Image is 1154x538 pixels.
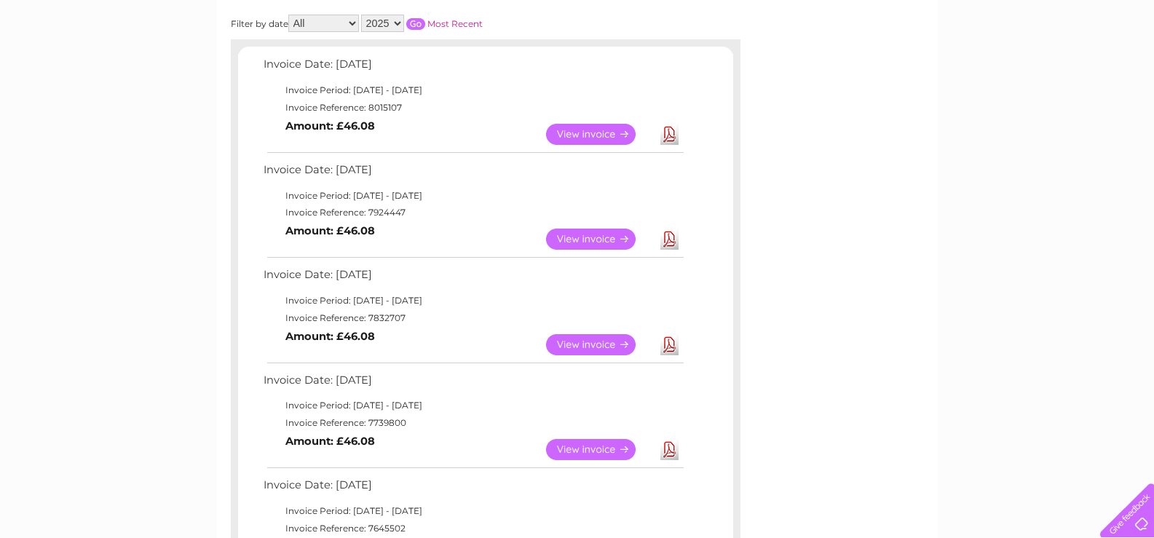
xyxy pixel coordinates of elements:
td: Invoice Date: [DATE] [260,265,686,292]
a: Download [660,124,679,145]
td: Invoice Date: [DATE] [260,55,686,82]
a: Log out [1106,62,1140,73]
div: Filter by date [231,15,613,32]
a: Blog [1027,62,1048,73]
td: Invoice Period: [DATE] - [DATE] [260,502,686,520]
b: Amount: £46.08 [285,119,375,132]
a: Most Recent [427,18,483,29]
img: logo.png [40,38,114,82]
b: Amount: £46.08 [285,224,375,237]
a: 0333 014 3131 [880,7,980,25]
td: Invoice Date: [DATE] [260,371,686,397]
td: Invoice Period: [DATE] - [DATE] [260,187,686,205]
td: Invoice Reference: 7739800 [260,414,686,432]
td: Invoice Period: [DATE] - [DATE] [260,397,686,414]
a: View [546,334,653,355]
td: Invoice Reference: 7924447 [260,204,686,221]
td: Invoice Reference: 7645502 [260,520,686,537]
b: Amount: £46.08 [285,435,375,448]
td: Invoice Reference: 8015107 [260,99,686,116]
td: Invoice Period: [DATE] - [DATE] [260,82,686,99]
a: View [546,439,653,460]
td: Invoice Reference: 7832707 [260,309,686,327]
td: Invoice Date: [DATE] [260,160,686,187]
a: Energy [934,62,966,73]
a: Water [898,62,925,73]
td: Invoice Date: [DATE] [260,475,686,502]
a: View [546,124,653,145]
a: Download [660,229,679,250]
a: Download [660,334,679,355]
td: Invoice Period: [DATE] - [DATE] [260,292,686,309]
b: Amount: £46.08 [285,330,375,343]
a: View [546,229,653,250]
a: Contact [1057,62,1093,73]
a: Download [660,439,679,460]
a: Telecoms [975,62,1019,73]
div: Clear Business is a trading name of Verastar Limited (registered in [GEOGRAPHIC_DATA] No. 3667643... [234,8,922,71]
